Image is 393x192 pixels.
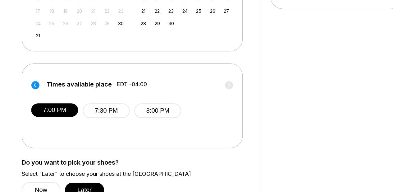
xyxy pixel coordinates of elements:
div: Not available Sunday, August 24th, 2025 [34,19,42,28]
label: Select “Later” to choose your shoes at the [GEOGRAPHIC_DATA] [22,171,251,177]
div: Not available Wednesday, August 20th, 2025 [75,7,84,15]
div: Choose Sunday, September 28th, 2025 [139,19,148,28]
span: EDT -04:00 [117,81,147,88]
div: Not available Wednesday, August 27th, 2025 [75,19,84,28]
div: Choose Thursday, September 25th, 2025 [194,7,203,15]
div: Choose Saturday, September 27th, 2025 [222,7,231,15]
button: 7:30 PM [83,103,130,118]
div: Choose Saturday, August 30th, 2025 [117,19,125,28]
div: Choose Tuesday, September 23rd, 2025 [167,7,175,15]
div: Choose Tuesday, September 30th, 2025 [167,19,175,28]
div: Not available Monday, August 25th, 2025 [48,19,56,28]
div: Choose Sunday, August 31st, 2025 [34,31,42,40]
div: Not available Friday, August 29th, 2025 [103,19,111,28]
label: Do you want to pick your shoes? [22,159,251,166]
div: Choose Wednesday, September 24th, 2025 [181,7,189,15]
div: Choose Monday, September 29th, 2025 [153,19,162,28]
div: Not available Tuesday, August 19th, 2025 [62,7,70,15]
div: Not available Friday, August 22nd, 2025 [103,7,111,15]
button: 7:00 PM [31,103,78,117]
div: Choose Sunday, September 21st, 2025 [139,7,148,15]
div: Not available Thursday, August 28th, 2025 [89,19,98,28]
div: Not available Sunday, August 17th, 2025 [34,7,42,15]
button: 8:00 PM [134,103,181,118]
div: Not available Tuesday, August 26th, 2025 [62,19,70,28]
span: Times available place [47,81,112,88]
div: Not available Saturday, August 23rd, 2025 [117,7,125,15]
div: Choose Friday, September 26th, 2025 [208,7,217,15]
div: Not available Thursday, August 21st, 2025 [89,7,98,15]
div: Choose Monday, September 22nd, 2025 [153,7,162,15]
div: Not available Monday, August 18th, 2025 [48,7,56,15]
